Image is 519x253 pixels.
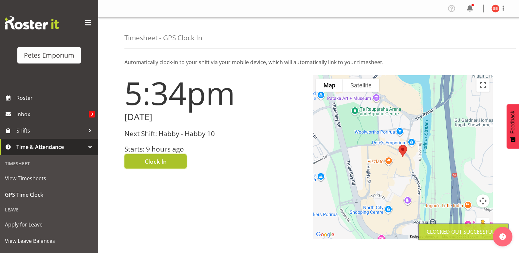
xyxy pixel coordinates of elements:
[124,112,305,122] h2: [DATE]
[16,109,89,119] span: Inbox
[2,203,97,216] div: Leave
[499,233,506,240] img: help-xxl-2.png
[24,50,74,60] div: Petes Emporium
[124,154,187,169] button: Clock In
[2,216,97,233] a: Apply for Leave
[5,220,93,229] span: Apply for Leave
[410,234,438,239] button: Keyboard shortcuts
[2,170,97,187] a: View Timesheets
[124,58,493,66] p: Automatically clock-in to your shift via your mobile device, which will automatically link to you...
[2,233,97,249] a: View Leave Balances
[124,75,305,111] h1: 5:34pm
[16,142,85,152] span: Time & Attendance
[343,79,379,92] button: Show satellite imagery
[2,157,97,170] div: Timesheet
[316,79,343,92] button: Show street map
[476,218,490,231] button: Drag Pegman onto the map to open Street View
[510,111,516,134] span: Feedback
[89,111,95,117] span: 3
[314,230,336,239] img: Google
[5,190,93,200] span: GPS Time Clock
[491,5,499,12] img: gillian-byford11184.jpg
[124,130,305,137] h3: Next Shift: Habby - Habby 10
[16,93,95,103] span: Roster
[427,228,500,236] div: Clocked out Successfully
[124,34,202,42] h4: Timesheet - GPS Clock In
[5,173,93,183] span: View Timesheets
[314,230,336,239] a: Open this area in Google Maps (opens a new window)
[5,236,93,246] span: View Leave Balances
[5,16,59,29] img: Rosterit website logo
[16,126,85,136] span: Shifts
[476,194,490,208] button: Map camera controls
[124,145,305,153] h3: Starts: 9 hours ago
[145,157,167,166] span: Clock In
[507,104,519,149] button: Feedback - Show survey
[2,187,97,203] a: GPS Time Clock
[476,79,490,92] button: Toggle fullscreen view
